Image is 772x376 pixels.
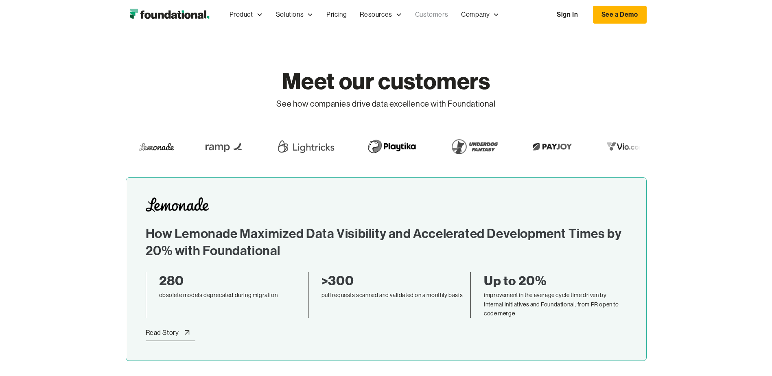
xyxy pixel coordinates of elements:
div: Solutions [269,1,320,28]
div: Product [223,1,269,28]
div: Company [461,9,490,20]
img: Foundational Logo [126,7,213,23]
a: Sign In [549,6,586,23]
div: Product [230,9,253,20]
div: pull requests scanned and validated on a monthly basis [321,291,464,299]
img: Underdog Fantasy [376,135,432,158]
p: See how companies drive data excellence with Foundational [276,97,495,111]
div: Company [455,1,506,28]
a: See a Demo [593,6,647,24]
div: Resources [360,9,392,20]
img: Lightricks [204,135,266,158]
a: home [126,7,213,23]
div: obsolete models deprecated during migration [159,291,302,299]
h1: Meet our customers [276,49,495,97]
img: Ramp [129,135,178,158]
div: >300 [321,272,464,289]
div: 280 [159,272,302,289]
div: Read Story [146,328,179,338]
div: Solutions [276,9,304,20]
div: Resources [353,1,408,28]
a: Customers [409,1,455,28]
a: How Lemonade Maximized Data Visibility and Accelerated Development Times by 20% with Foundational... [126,177,647,361]
div: Up to 20% [484,272,626,289]
img: Payjoy [458,140,506,153]
h2: How Lemonade Maximized Data Visibility and Accelerated Development Times by 20% with Foundational [146,225,627,259]
div: improvement in the average cycle time driven by internal initiatives and Foundational, from PR op... [484,291,626,318]
img: SuperPlay [605,135,628,158]
img: Playtika [292,135,350,158]
a: Pricing [320,1,353,28]
img: Vio.com [532,140,579,153]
